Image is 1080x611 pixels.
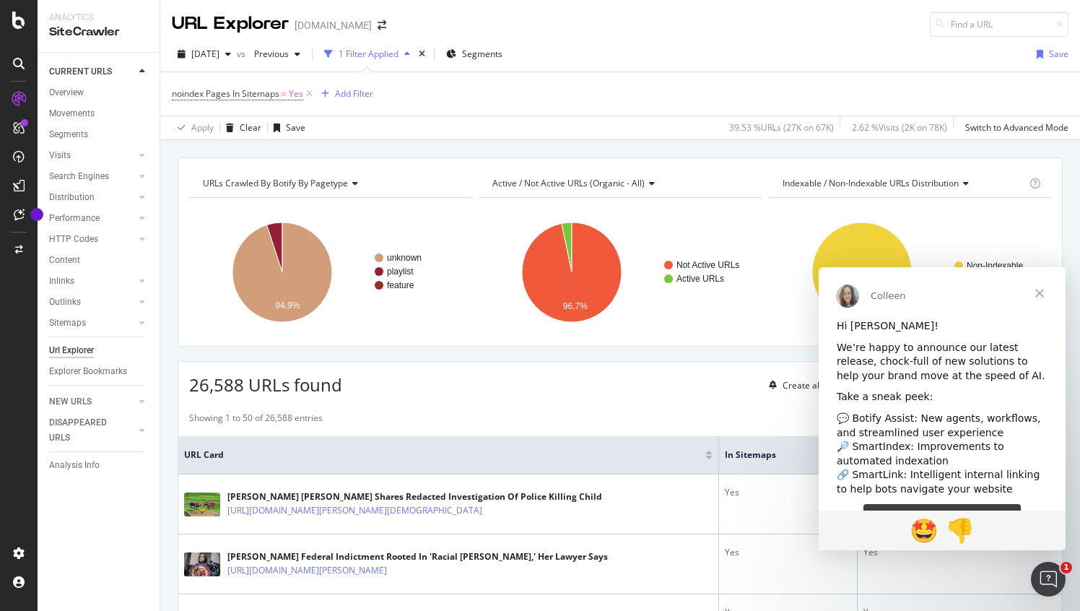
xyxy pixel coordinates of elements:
text: unknown [387,253,422,263]
a: Url Explorer [49,343,149,358]
div: Tooltip anchor [30,208,43,221]
a: [URL][DOMAIN_NAME][PERSON_NAME][DEMOGRAPHIC_DATA] [227,503,482,518]
div: DISAPPEARED URLS [49,415,122,446]
button: Save [268,116,305,139]
text: feature [387,280,414,290]
div: CURRENT URLS [49,64,112,79]
button: Create alert [763,373,831,396]
span: noindex Pages In Sitemaps [172,87,279,100]
div: Explorer Bookmarks [49,364,127,379]
div: Analytics [49,12,148,24]
div: [DOMAIN_NAME] [295,18,372,32]
div: times [416,47,428,61]
div: SiteCrawler [49,24,148,40]
div: Movements [49,106,95,121]
button: [DATE] [172,43,237,66]
div: 2.62 % Visits ( 2K on 78K ) [852,121,947,134]
span: Yes [289,84,303,104]
span: In Sitemaps [725,448,822,461]
div: arrow-right-arrow-left [378,20,386,30]
div: Visits [49,148,71,163]
div: Inlinks [49,274,74,289]
span: Active / Not Active URLs (organic - all) [492,177,645,189]
a: Explorer Bookmarks [49,364,149,379]
a: Distribution [49,190,135,205]
input: Find a URL [930,12,1068,37]
div: Save [286,121,305,134]
h4: Active / Not Active URLs [489,172,748,195]
a: Visits [49,148,135,163]
a: Overview [49,85,149,100]
span: Indexable / Non-Indexable URLs distribution [783,177,959,189]
span: Previous [248,48,289,60]
svg: A chart. [479,209,761,335]
div: Add Filter [335,87,373,100]
button: 1 Filter Applied [318,43,416,66]
div: Segments [49,127,88,142]
div: Outlinks [49,295,81,310]
span: 2025 Aug. 24th [191,48,219,60]
div: Performance [49,211,100,226]
div: Content [49,253,80,268]
div: Save [1049,48,1068,60]
button: Previous [248,43,306,66]
a: Performance [49,211,135,226]
div: [PERSON_NAME] [PERSON_NAME] Shares Redacted Investigation Of Police Killing Child [227,490,602,503]
div: A chart. [769,209,1051,335]
img: main image [184,493,220,516]
div: Sitemaps [49,316,86,331]
iframe: Intercom live chat [1031,562,1066,597]
a: Search Engines [49,169,135,184]
div: Clear [240,121,261,134]
div: 1 Filter Applied [339,48,399,60]
a: CURRENT URLS [49,64,135,79]
div: Yes [725,486,851,499]
button: Save [1031,43,1068,66]
a: [URL][DOMAIN_NAME][PERSON_NAME] [227,563,387,578]
span: vs [237,48,248,60]
div: [PERSON_NAME] Federal Indictment Rooted In 'Racial [PERSON_NAME],' Her Lawyer Says [227,550,608,563]
div: 39.53 % URLs ( 27K on 67K ) [729,121,834,134]
div: Search Engines [49,169,109,184]
h4: URLs Crawled By Botify By pagetype [200,172,458,195]
a: Segments [49,127,149,142]
div: Overview [49,85,84,100]
span: URLs Crawled By Botify By pagetype [203,177,348,189]
a: Sitemaps [49,316,135,331]
text: 96.7% [563,301,588,311]
div: Showing 1 to 50 of 26,588 entries [189,412,323,429]
button: Switch to Advanced Mode [959,116,1068,139]
a: Analysis Info [49,458,149,473]
span: URL Card [184,448,702,461]
text: 94.9% [275,300,300,311]
button: Clear [220,116,261,139]
a: Content [49,253,149,268]
svg: A chart. [189,209,471,335]
div: Yes [725,546,851,559]
span: = [282,87,287,100]
div: Yes [863,546,1056,559]
a: Inlinks [49,274,135,289]
span: 1 [1061,562,1072,573]
iframe: Intercom live chat message [819,267,1066,550]
img: main image [184,552,220,576]
div: Switch to Advanced Mode [965,121,1068,134]
button: Add Filter [315,85,373,103]
div: HTTP Codes [49,232,98,247]
div: Url Explorer [49,343,94,358]
span: Segments [462,48,502,60]
text: Active URLs [676,274,724,284]
a: HTTP Codes [49,232,135,247]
